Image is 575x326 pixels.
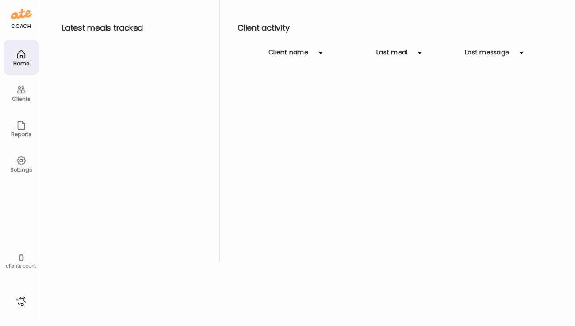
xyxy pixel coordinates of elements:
h2: Latest meals tracked [62,21,205,35]
div: Last message [465,48,509,62]
div: 0 [3,253,39,263]
div: coach [11,23,31,30]
div: Home [5,61,37,66]
div: Reports [5,131,37,137]
div: Last meal [376,48,407,62]
div: Settings [5,167,37,173]
div: Clients [5,96,37,102]
img: ate [11,7,32,21]
div: Client name [268,48,308,62]
h2: Client activity [238,21,561,35]
div: clients count [3,263,39,269]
